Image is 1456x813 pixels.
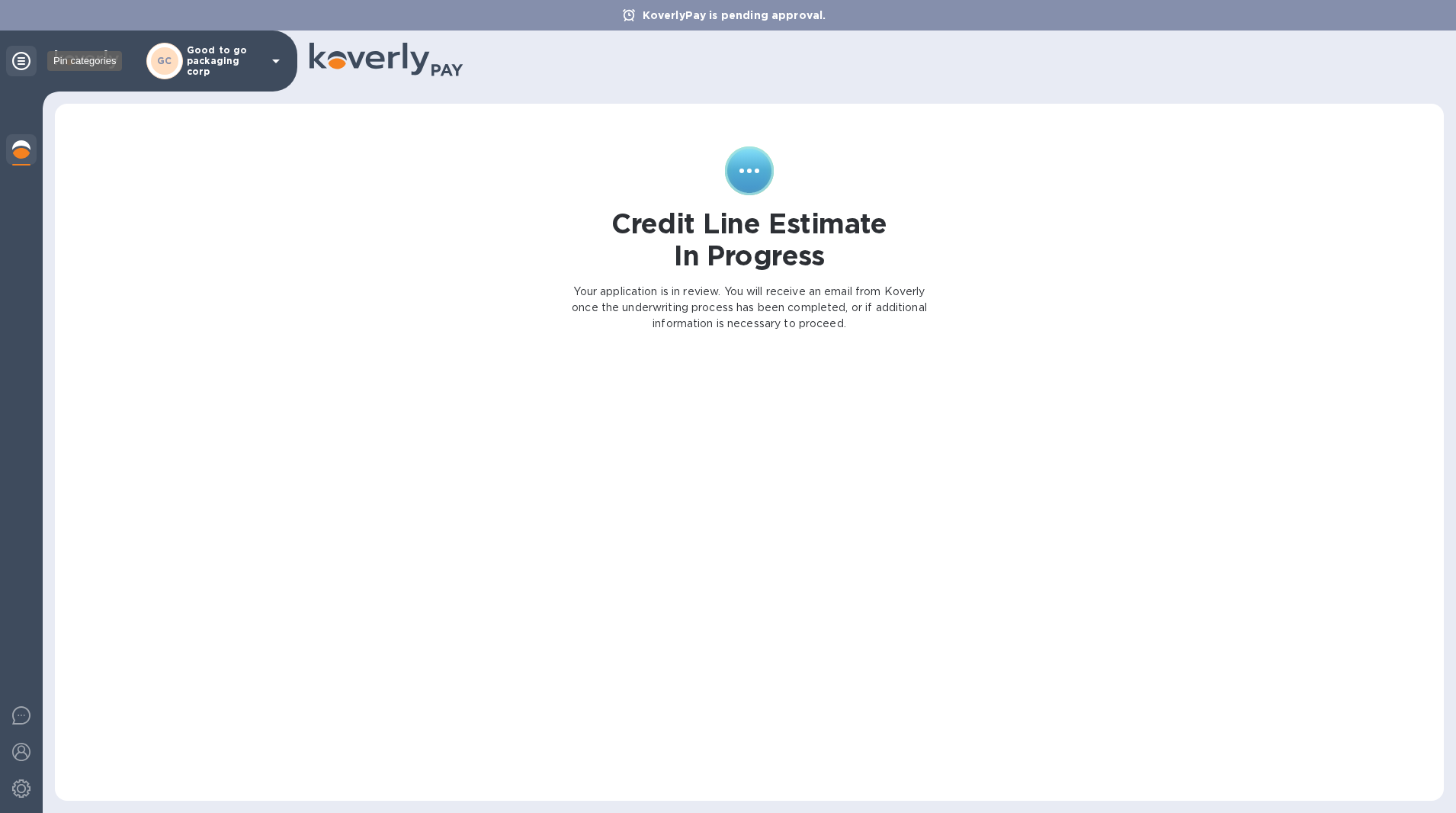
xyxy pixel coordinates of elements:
img: Logo [55,50,119,69]
p: Your application is in review. You will receive an email from Koverly once the underwriting proce... [569,284,929,332]
p: Good to go packaging corp [187,45,263,77]
b: GC [157,55,172,66]
p: KoverlyPay is pending approval. [635,8,834,23]
h1: Credit Line Estimate In Progress [611,207,887,272]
